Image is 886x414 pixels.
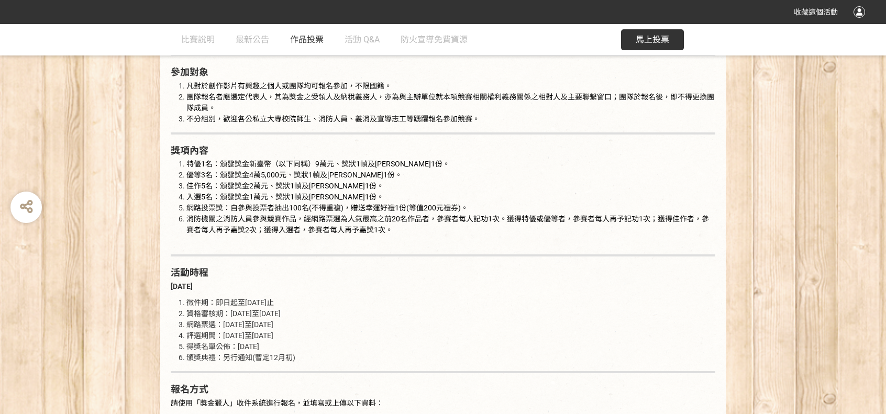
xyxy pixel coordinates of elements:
span: 佳作5名：頒發獎金2萬元、獎狀1幀及[PERSON_NAME]1份。 [186,182,384,190]
span: 收藏這個活動 [794,8,838,16]
span: 凡對於創作影片有興趣之個人或團隊均可報名參加，不限國籍。 [186,82,392,90]
span: 團隊報名者應選定代表人，其為獎金之受領人及納稅義務人，亦為與主辦單位就本項競賽相關權利義務關係之相對人及主要聯繫窗口；團隊於報名後，即不得更換團隊成員。 [186,93,714,112]
span: 最新公告 [236,35,269,44]
strong: 獎項內容 [171,145,208,156]
span: 入選5名：頒發獎金1萬元、獎狀1幀及[PERSON_NAME]1份。 [186,193,384,201]
strong: 活動時程 [171,267,208,278]
span: 不分組別，歡迎各公私立大專校院師生、消防人員、義消及宣導志工等踴躍報名參加競賽。 [186,115,480,123]
span: 比賽說明 [181,35,215,44]
span: 請使用「獎金獵人」收件系統進行報名，並填寫或上傳以下資料： [171,399,383,407]
span: 防火宣導免費資源 [401,35,468,44]
li: 評選期間：[DATE]至[DATE] [186,330,715,341]
strong: 參加對象 [171,66,208,77]
a: 作品投票 [290,24,324,55]
a: 比賽說明 [181,24,215,55]
span: 活動 Q&A [345,35,380,44]
strong: [DATE] [171,282,193,290]
li: 頒獎典禮：另行通知(暫定12月初) [186,352,715,363]
li: 資格審核期：[DATE]至[DATE] [186,308,715,319]
span: 作品投票 [290,35,324,44]
a: 活動 Q&A [345,24,380,55]
button: 馬上投票 [621,29,684,50]
span: 優等3名：頒發獎金4萬5,000元、獎狀1幀及[PERSON_NAME]1份。 [186,171,402,179]
strong: 報名方式 [171,384,208,395]
a: 防火宣導免費資源 [401,24,468,55]
li: 得獎名單公佈：[DATE] [186,341,715,352]
li: 徵件期：即日起至[DATE]止 [186,297,715,308]
span: 馬上投票 [636,35,669,44]
span: 消防機關之消防人員參與競賽作品，經網路票選為人氣最高之前20名作品者，參賽者每人記功1次。獲得特優或優等者，參賽者每人再予記功1次；獲得佳作者，參賽者每人再予嘉獎2次；獲得入選者，參賽者每人再予... [186,215,709,234]
span: 網路投票獎：自參與投票者抽出100名(不得重複)，贈送幸運好禮1份(等值200元禮券)。 [186,204,468,212]
li: 網路票選：[DATE]至[DATE] [186,319,715,330]
span: 特優1名：頒發獎金新臺幣（以下同稱）9萬元、獎狀1幀及[PERSON_NAME]1份。 [186,160,450,168]
a: 最新公告 [236,24,269,55]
